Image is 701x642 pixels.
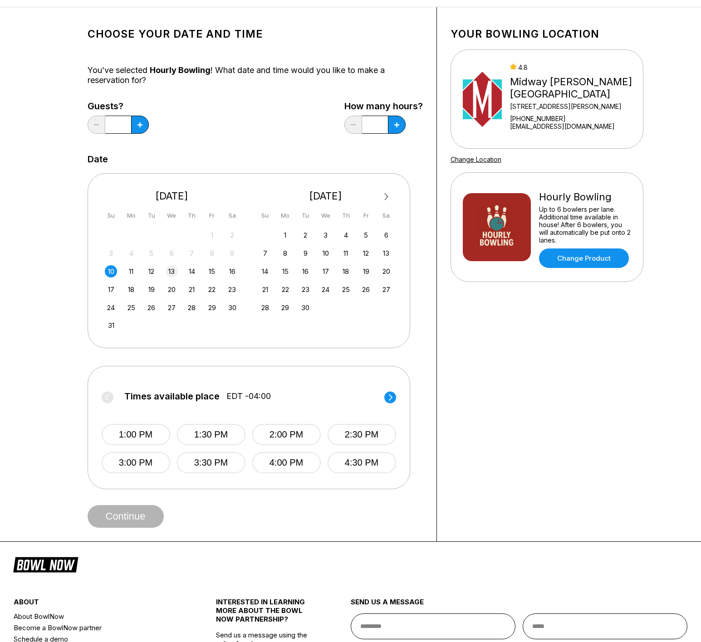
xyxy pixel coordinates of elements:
div: month 2025-09 [258,228,394,314]
div: Choose Wednesday, September 17th, 2025 [319,265,332,277]
div: Choose Monday, August 25th, 2025 [125,302,137,314]
div: Choose Friday, August 15th, 2025 [206,265,218,277]
div: Up to 6 bowlers per lane. Additional time available in house! After 6 bowlers, you will automatic... [539,205,631,244]
label: Date [88,154,108,164]
div: [DATE] [255,190,396,202]
div: [STREET_ADDRESS][PERSON_NAME] [510,102,639,110]
button: 1:30 PM [177,424,245,445]
a: About BowlNow [14,611,182,622]
img: Midway Bowling - Carlisle [463,65,502,133]
button: 2:30 PM [328,424,396,445]
div: Choose Saturday, August 30th, 2025 [226,302,238,314]
div: Su [105,209,117,222]
button: 4:30 PM [328,452,396,473]
div: Choose Monday, August 18th, 2025 [125,283,137,296]
div: Tu [299,209,312,222]
div: Choose Thursday, September 11th, 2025 [340,247,352,259]
div: Choose Friday, September 12th, 2025 [360,247,372,259]
div: Choose Sunday, August 10th, 2025 [105,265,117,277]
img: Hourly Bowling [463,193,531,261]
div: 4.8 [510,63,639,71]
div: send us a message [351,598,688,613]
div: Choose Sunday, August 17th, 2025 [105,283,117,296]
div: We [166,209,178,222]
div: Choose Thursday, September 18th, 2025 [340,265,352,277]
button: Next Month [379,190,394,204]
span: EDT -04:00 [226,391,271,401]
a: Change Location [451,156,501,163]
label: How many hours? [344,101,423,111]
div: Tu [145,209,157,222]
div: Not available Monday, August 4th, 2025 [125,247,137,259]
button: 3:30 PM [177,452,245,473]
div: Choose Wednesday, August 13th, 2025 [166,265,178,277]
div: Mo [279,209,291,222]
div: Choose Sunday, September 21st, 2025 [259,283,271,296]
div: Choose Sunday, September 14th, 2025 [259,265,271,277]
div: Su [259,209,271,222]
div: Sa [380,209,392,222]
div: Not available Saturday, August 2nd, 2025 [226,229,238,241]
div: Not available Friday, August 1st, 2025 [206,229,218,241]
div: about [14,598,182,611]
div: Choose Friday, August 29th, 2025 [206,302,218,314]
div: Choose Tuesday, September 23rd, 2025 [299,283,312,296]
div: Not available Thursday, August 7th, 2025 [186,247,198,259]
div: Choose Friday, September 26th, 2025 [360,283,372,296]
div: Choose Tuesday, September 9th, 2025 [299,247,312,259]
div: Choose Thursday, August 21st, 2025 [186,283,198,296]
div: Sa [226,209,238,222]
div: Not available Sunday, August 3rd, 2025 [105,247,117,259]
div: Choose Wednesday, September 24th, 2025 [319,283,332,296]
div: Choose Wednesday, September 10th, 2025 [319,247,332,259]
div: [DATE] [102,190,242,202]
div: Choose Tuesday, August 12th, 2025 [145,265,157,277]
div: Th [340,209,352,222]
div: Choose Saturday, September 13th, 2025 [380,247,392,259]
div: You’ve selected ! What date and time would you like to make a reservation for? [88,65,423,85]
div: Choose Wednesday, August 27th, 2025 [166,302,178,314]
button: 1:00 PM [102,424,170,445]
div: Midway [PERSON_NAME][GEOGRAPHIC_DATA] [510,76,639,100]
div: Choose Sunday, August 31st, 2025 [105,319,117,331]
div: Choose Wednesday, August 20th, 2025 [166,283,178,296]
button: 4:00 PM [252,452,321,473]
div: Choose Monday, September 15th, 2025 [279,265,291,277]
div: Choose Saturday, September 20th, 2025 [380,265,392,277]
div: Not available Tuesday, August 5th, 2025 [145,247,157,259]
div: month 2025-08 [104,228,240,332]
div: Th [186,209,198,222]
div: Choose Tuesday, August 19th, 2025 [145,283,157,296]
div: Choose Friday, September 19th, 2025 [360,265,372,277]
div: Choose Friday, August 22nd, 2025 [206,283,218,296]
div: [PHONE_NUMBER] [510,115,639,122]
span: Times available place [124,391,220,401]
h1: Choose your Date and time [88,28,423,40]
div: Choose Saturday, September 27th, 2025 [380,283,392,296]
label: Guests? [88,101,149,111]
div: Choose Tuesday, August 26th, 2025 [145,302,157,314]
div: Choose Thursday, September 25th, 2025 [340,283,352,296]
button: 3:00 PM [102,452,170,473]
div: Fr [360,209,372,222]
div: Not available Wednesday, August 6th, 2025 [166,247,178,259]
div: Choose Sunday, September 28th, 2025 [259,302,271,314]
div: Choose Tuesday, September 2nd, 2025 [299,229,312,241]
div: Choose Saturday, August 16th, 2025 [226,265,238,277]
div: Choose Tuesday, September 30th, 2025 [299,302,312,314]
a: [EMAIL_ADDRESS][DOMAIN_NAME] [510,122,639,130]
a: Change Product [539,248,629,268]
div: Hourly Bowling [539,191,631,203]
div: Mo [125,209,137,222]
div: We [319,209,332,222]
div: Choose Sunday, August 24th, 2025 [105,302,117,314]
div: Choose Monday, September 1st, 2025 [279,229,291,241]
button: 2:00 PM [252,424,321,445]
a: Become a BowlNow partner [14,622,182,633]
div: Not available Friday, August 8th, 2025 [206,247,218,259]
div: Choose Wednesday, September 3rd, 2025 [319,229,332,241]
div: Choose Thursday, August 14th, 2025 [186,265,198,277]
span: Hourly Bowling [150,65,211,75]
div: Choose Thursday, August 28th, 2025 [186,302,198,314]
div: Choose Monday, September 29th, 2025 [279,302,291,314]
